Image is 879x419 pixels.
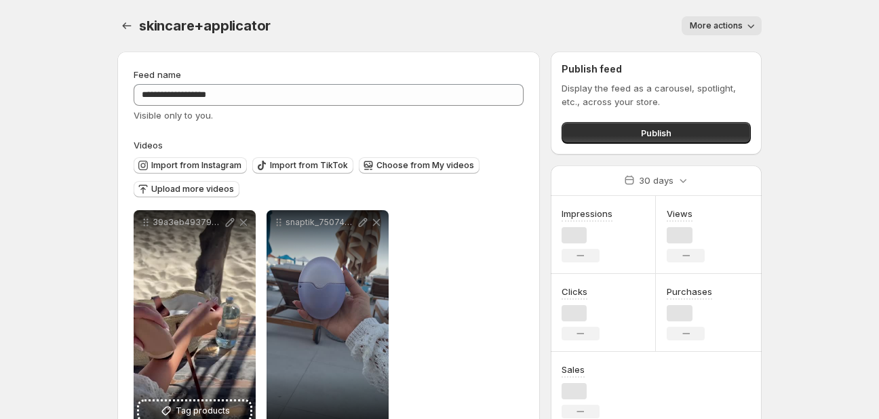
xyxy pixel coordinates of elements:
[641,126,671,140] span: Publish
[639,174,673,187] p: 30 days
[252,157,353,174] button: Import from TikTok
[376,160,474,171] span: Choose from My videos
[682,16,762,35] button: More actions
[151,160,241,171] span: Import from Instagram
[359,157,480,174] button: Choose from My videos
[151,184,234,195] span: Upload more videos
[562,363,585,376] h3: Sales
[690,20,743,31] span: More actions
[562,81,751,108] p: Display the feed as a carousel, spotlight, etc., across your store.
[270,160,348,171] span: Import from TikTok
[153,217,223,228] p: 39a3eb493797400b9aa8a17792098c30
[134,181,239,197] button: Upload more videos
[562,62,751,76] h2: Publish feed
[286,217,356,228] p: snaptik_7507477004279696683_hd
[117,16,136,35] button: Settings
[134,157,247,174] button: Import from Instagram
[134,69,181,80] span: Feed name
[562,285,587,298] h3: Clicks
[134,110,213,121] span: Visible only to you.
[667,207,692,220] h3: Views
[562,207,612,220] h3: Impressions
[134,140,163,151] span: Videos
[176,404,230,418] span: Tag products
[667,285,712,298] h3: Purchases
[562,122,751,144] button: Publish
[139,18,271,34] span: skincare+applicator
